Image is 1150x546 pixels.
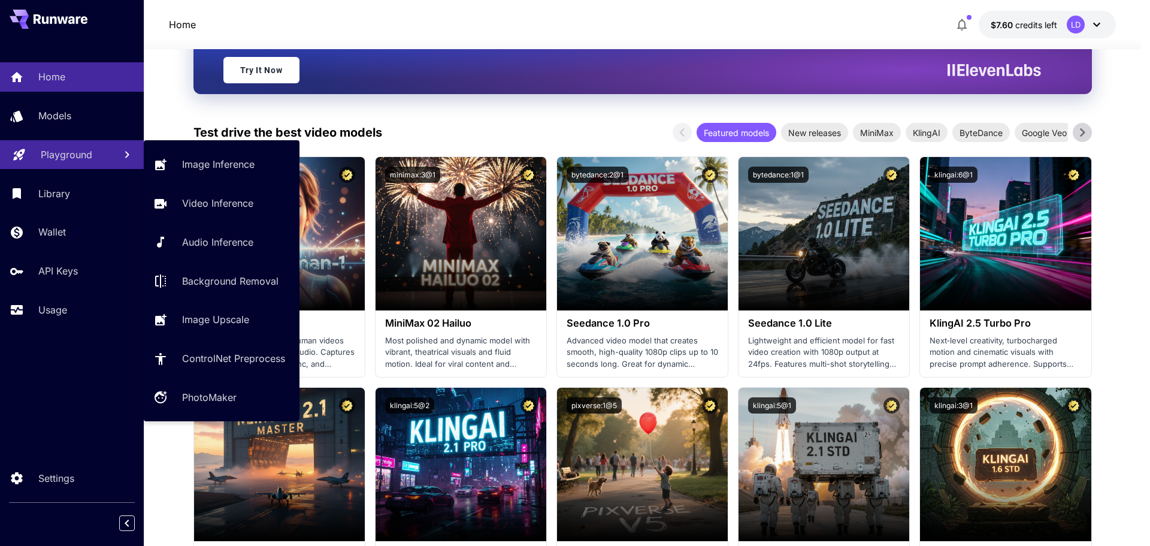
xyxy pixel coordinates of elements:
[557,157,728,310] img: alt
[739,388,909,541] img: alt
[38,186,70,201] p: Library
[385,335,537,370] p: Most polished and dynamic model with vibrant, theatrical visuals and fluid motion. Ideal for vira...
[930,335,1081,370] p: Next‑level creativity, turbocharged motion and cinematic visuals with precise prompt adherence. S...
[38,471,74,485] p: Settings
[193,123,382,141] p: Test drive the best video models
[144,383,299,412] a: PhotoMaker
[991,20,1015,30] span: $7.60
[38,303,67,317] p: Usage
[520,397,537,414] button: Certified Model – Vetted for best performance and includes a commercial license.
[748,167,809,183] button: bytedance:1@1
[182,235,253,249] p: Audio Inference
[557,388,728,541] img: alt
[182,196,253,210] p: Video Inference
[920,388,1091,541] img: alt
[119,515,135,531] button: Collapse sidebar
[906,126,948,139] span: KlingAI
[385,318,537,329] h3: MiniMax 02 Hailuo
[144,266,299,295] a: Background Removal
[144,189,299,218] a: Video Inference
[991,19,1057,31] div: $7.59618
[194,388,365,541] img: alt
[182,390,237,405] p: PhotoMaker
[41,147,92,162] p: Playground
[38,108,71,123] p: Models
[748,335,900,370] p: Lightweight and efficient model for fast video creation with 1080p output at 24fps. Features mult...
[376,388,546,541] img: alt
[930,167,978,183] button: klingai:6@1
[883,167,900,183] button: Certified Model – Vetted for best performance and includes a commercial license.
[385,167,440,183] button: minimax:3@1
[182,274,279,288] p: Background Removal
[739,157,909,310] img: alt
[128,512,144,534] div: Collapse sidebar
[376,157,546,310] img: alt
[169,17,196,32] p: Home
[223,57,299,83] a: Try It Now
[567,335,718,370] p: Advanced video model that creates smooth, high-quality 1080p clips up to 10 seconds long. Great f...
[781,126,848,139] span: New releases
[567,318,718,329] h3: Seedance 1.0 Pro
[182,351,285,366] p: ControlNet Preprocess
[182,157,255,171] p: Image Inference
[38,225,66,239] p: Wallet
[930,318,1081,329] h3: KlingAI 2.5 Turbo Pro
[339,167,355,183] button: Certified Model – Vetted for best performance and includes a commercial license.
[748,318,900,329] h3: Seedance 1.0 Lite
[339,397,355,414] button: Certified Model – Vetted for best performance and includes a commercial license.
[702,167,718,183] button: Certified Model – Vetted for best performance and includes a commercial license.
[748,397,796,414] button: klingai:5@1
[182,312,249,327] p: Image Upscale
[1066,167,1082,183] button: Certified Model – Vetted for best performance and includes a commercial license.
[930,397,978,414] button: klingai:3@1
[979,11,1116,38] button: $7.59618
[144,150,299,179] a: Image Inference
[169,17,196,32] nav: breadcrumb
[1015,20,1057,30] span: credits left
[38,70,65,84] p: Home
[385,397,434,414] button: klingai:5@2
[1066,397,1082,414] button: Certified Model – Vetted for best performance and includes a commercial license.
[883,397,900,414] button: Certified Model – Vetted for best performance and includes a commercial license.
[144,344,299,373] a: ControlNet Preprocess
[1067,16,1085,34] div: LD
[920,157,1091,310] img: alt
[853,126,901,139] span: MiniMax
[697,126,776,139] span: Featured models
[702,397,718,414] button: Certified Model – Vetted for best performance and includes a commercial license.
[567,397,622,414] button: pixverse:1@5
[1015,126,1074,139] span: Google Veo
[144,228,299,257] a: Audio Inference
[567,167,628,183] button: bytedance:2@1
[520,167,537,183] button: Certified Model – Vetted for best performance and includes a commercial license.
[38,264,78,278] p: API Keys
[144,305,299,334] a: Image Upscale
[952,126,1010,139] span: ByteDance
